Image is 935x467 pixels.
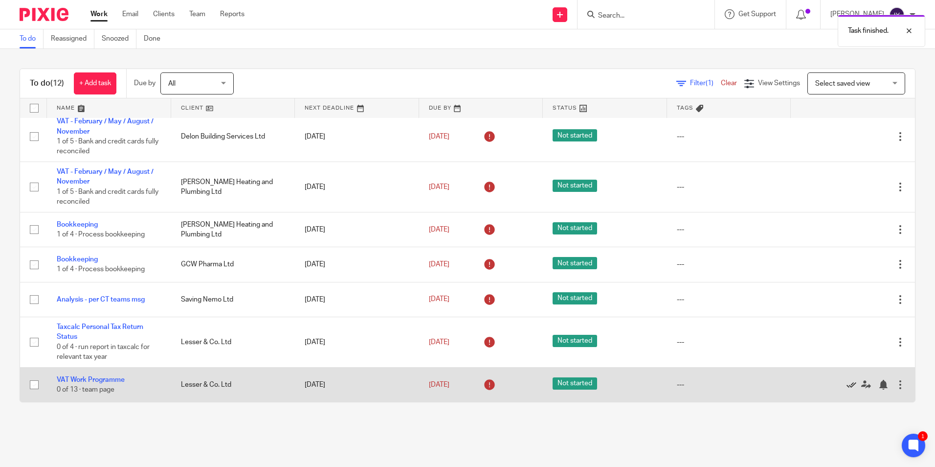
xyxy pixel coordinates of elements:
[168,80,176,87] span: All
[50,79,64,87] span: (12)
[171,112,295,162] td: Delon Building Services Ltd
[57,138,158,155] span: 1 of 5 · Bank and credit cards fully reconciled
[57,221,98,228] a: Bookkeeping
[677,225,781,234] div: ---
[171,212,295,247] td: [PERSON_NAME] Heating and Plumbing Ltd
[706,80,713,87] span: (1)
[57,344,150,361] span: 0 of 4 · run report in taxcalc for relevant tax year
[677,182,781,192] div: ---
[553,180,597,192] span: Not started
[429,226,449,233] span: [DATE]
[758,80,800,87] span: View Settings
[57,266,145,273] span: 1 of 4 · Process bookkeeping
[122,9,138,19] a: Email
[220,9,245,19] a: Reports
[889,7,905,23] img: svg%3E
[74,72,116,94] a: + Add task
[57,168,154,185] a: VAT - February / May / August / November
[677,295,781,304] div: ---
[429,381,449,388] span: [DATE]
[295,162,419,212] td: [DATE]
[846,380,861,390] a: Mark as done
[57,296,145,303] a: Analysis - per CT teams msg
[30,78,64,89] h1: To do
[57,231,145,238] span: 1 of 4 · Process bookkeeping
[429,261,449,268] span: [DATE]
[690,80,721,87] span: Filter
[553,257,597,269] span: Not started
[57,256,98,263] a: Bookkeeping
[429,184,449,190] span: [DATE]
[153,9,175,19] a: Clients
[553,222,597,234] span: Not started
[429,339,449,346] span: [DATE]
[295,282,419,317] td: [DATE]
[90,9,108,19] a: Work
[553,335,597,347] span: Not started
[677,132,781,141] div: ---
[295,112,419,162] td: [DATE]
[171,247,295,282] td: GCW Pharma Ltd
[295,247,419,282] td: [DATE]
[57,386,114,393] span: 0 of 13 · team page
[171,282,295,317] td: Saving Nemo Ltd
[57,188,158,206] span: 1 of 5 · Bank and credit cards fully reconciled
[171,317,295,368] td: Lesser & Co. Ltd
[57,118,154,135] a: VAT - February / May / August / November
[102,29,136,48] a: Snoozed
[677,259,781,269] div: ---
[57,324,143,340] a: Taxcalc Personal Tax Return Status
[848,26,889,36] p: Task finished.
[51,29,94,48] a: Reassigned
[134,78,156,88] p: Due by
[295,212,419,247] td: [DATE]
[144,29,168,48] a: Done
[677,105,693,111] span: Tags
[429,133,449,140] span: [DATE]
[20,8,68,21] img: Pixie
[171,162,295,212] td: [PERSON_NAME] Heating and Plumbing Ltd
[429,296,449,303] span: [DATE]
[553,377,597,390] span: Not started
[918,431,928,441] div: 1
[721,80,737,87] a: Clear
[295,317,419,368] td: [DATE]
[57,376,125,383] a: VAT Work Programme
[189,9,205,19] a: Team
[295,367,419,402] td: [DATE]
[677,337,781,347] div: ---
[677,380,781,390] div: ---
[815,80,870,87] span: Select saved view
[20,29,44,48] a: To do
[553,129,597,141] span: Not started
[171,367,295,402] td: Lesser & Co. Ltd
[553,292,597,304] span: Not started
